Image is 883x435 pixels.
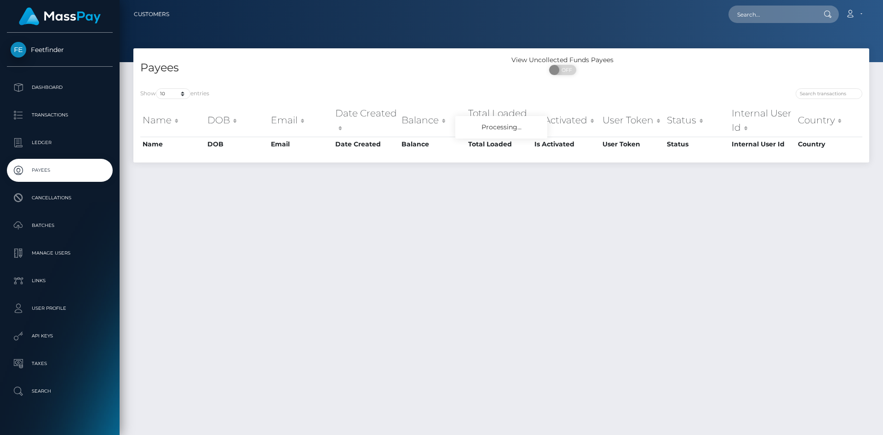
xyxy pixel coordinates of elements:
p: API Keys [11,329,109,343]
a: Dashboard [7,76,113,99]
th: Total Loaded [466,137,532,151]
th: Name [140,137,205,151]
a: Customers [134,5,169,24]
p: Links [11,274,109,288]
p: Batches [11,219,109,232]
p: Taxes [11,357,109,371]
a: API Keys [7,325,113,348]
th: Date Created [333,137,400,151]
th: Country [796,104,862,137]
th: Internal User Id [729,104,796,137]
th: Name [140,104,205,137]
a: Search [7,380,113,403]
p: Manage Users [11,246,109,260]
img: MassPay Logo [19,7,101,25]
span: OFF [554,65,577,75]
th: DOB [205,104,269,137]
a: Links [7,269,113,292]
a: User Profile [7,297,113,320]
th: Email [269,104,333,137]
th: User Token [600,104,665,137]
h4: Payees [140,60,494,76]
th: Is Activated [532,104,600,137]
img: Feetfinder [11,42,26,58]
th: DOB [205,137,269,151]
a: Manage Users [7,242,113,265]
th: Email [269,137,333,151]
label: Show entries [140,88,209,99]
th: Total Loaded [466,104,532,137]
div: Processing... [455,116,547,139]
th: Country [796,137,862,151]
th: Status [665,137,729,151]
input: Search... [728,6,815,23]
th: Balance [399,137,466,151]
a: Ledger [7,131,113,154]
a: Taxes [7,352,113,375]
th: Internal User Id [729,137,796,151]
div: View Uncollected Funds Payees [501,55,624,65]
th: Is Activated [532,137,600,151]
input: Search transactions [796,88,862,99]
th: Status [665,104,729,137]
a: Cancellations [7,186,113,209]
p: Cancellations [11,191,109,205]
p: Payees [11,163,109,177]
p: Dashboard [11,81,109,94]
span: Feetfinder [7,46,113,54]
th: Balance [399,104,466,137]
a: Transactions [7,104,113,127]
th: Date Created [333,104,400,137]
a: Batches [7,214,113,237]
p: Ledger [11,136,109,150]
p: User Profile [11,302,109,315]
p: Transactions [11,108,109,122]
a: Payees [7,159,113,182]
th: User Token [600,137,665,151]
p: Search [11,384,109,398]
select: Showentries [156,88,190,99]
